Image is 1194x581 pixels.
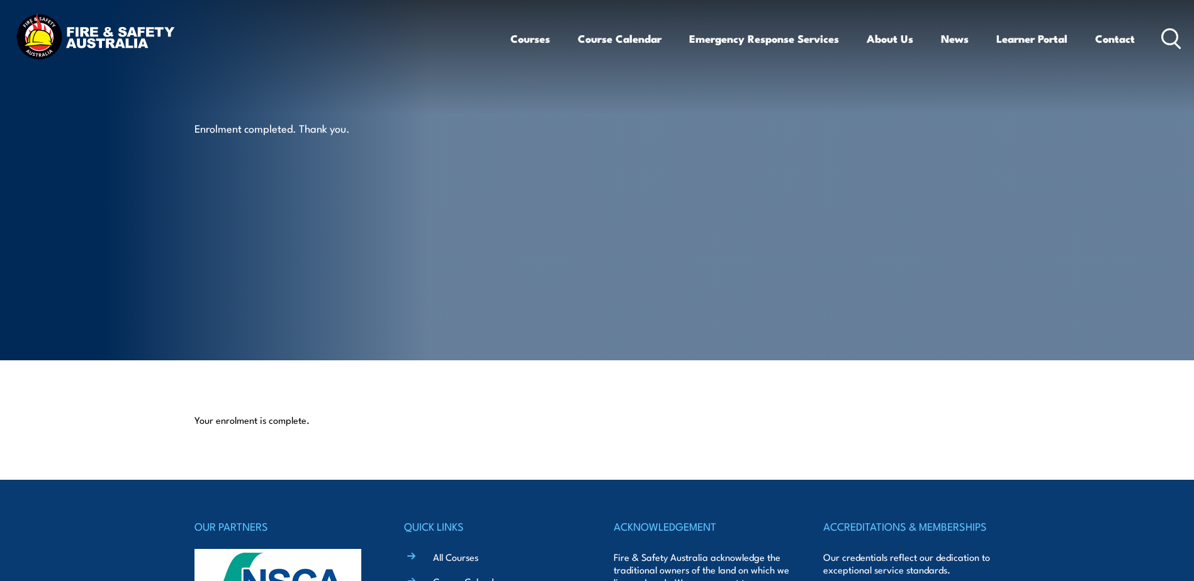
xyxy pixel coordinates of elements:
[404,517,580,535] h4: QUICK LINKS
[823,551,1000,576] p: Our credentials reflect our dedication to exceptional service standards.
[823,517,1000,535] h4: ACCREDITATIONS & MEMBERSHIPS
[578,22,662,55] a: Course Calendar
[867,22,913,55] a: About Us
[194,121,424,135] p: Enrolment completed. Thank you.
[194,517,371,535] h4: OUR PARTNERS
[510,22,550,55] a: Courses
[433,550,478,563] a: All Courses
[996,22,1067,55] a: Learner Portal
[689,22,839,55] a: Emergency Response Services
[941,22,969,55] a: News
[194,414,1000,426] p: Your enrolment is complete.
[1095,22,1135,55] a: Contact
[614,517,790,535] h4: ACKNOWLEDGEMENT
